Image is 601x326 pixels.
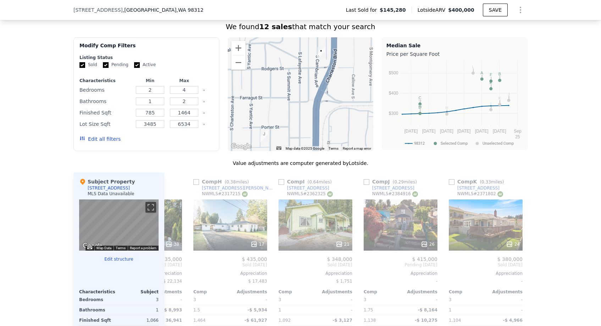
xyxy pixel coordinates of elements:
span: 0.33 [481,180,491,185]
div: 240 S Cambrian Ave [317,47,325,59]
div: 1,066 [120,315,159,325]
div: We found that match your search [73,22,528,32]
span: 1,464 [193,318,205,323]
div: [STREET_ADDRESS][PERSON_NAME] [202,185,276,191]
div: Finished Sqft [79,108,132,118]
div: 24 [506,241,520,248]
div: Max [169,78,200,84]
label: Active [134,62,156,68]
div: Comp I [279,178,335,185]
div: Comp H [193,178,252,185]
div: - [317,295,352,305]
div: 17 [250,241,264,248]
span: $ 380,000 [497,256,523,262]
span: $ 435,000 [157,256,182,262]
text: K [498,96,501,100]
span: $ 17,483 [248,279,267,284]
div: Characteristics [79,289,119,295]
div: Lot Size Sqft [79,119,132,129]
div: 26 [421,241,435,248]
span: , [GEOGRAPHIC_DATA] [123,6,204,14]
text: B [498,72,501,76]
text: C [419,96,421,100]
text: 98312 [414,141,425,146]
span: -$ 61,927 [244,318,267,323]
div: 21 [336,241,349,248]
div: Adjustments [315,289,352,295]
div: Adjustments [401,289,437,295]
div: Adjustments [230,289,267,295]
div: Appreciation [193,271,267,276]
span: 3 [364,297,366,302]
span: Sold [DATE] [193,262,267,268]
img: NWMLS Logo [327,191,333,197]
div: NWMLS # 2362325 [287,191,333,197]
button: Keyboard shortcuts [87,246,92,249]
text: [DATE] [440,129,453,134]
button: Clear [203,100,205,103]
div: 1.75 [364,305,399,315]
text: Sep [514,129,522,134]
text: G [419,98,422,102]
div: Comp J [364,178,420,185]
span: 3 [279,297,281,302]
a: Terms (opens in new tab) [116,246,126,250]
span: ( miles) [305,180,335,185]
div: MLS Data Unavailable [88,191,134,197]
div: 1.5 [193,305,229,315]
span: ( miles) [222,180,252,185]
span: $ 348,000 [327,256,352,262]
a: [STREET_ADDRESS] [364,185,414,191]
button: Show Options [513,3,528,17]
text: $300 [389,111,398,116]
span: -$ 3,127 [333,318,352,323]
div: Comp [279,289,315,295]
span: 3 [193,297,196,302]
div: Finished Sqft [79,315,117,325]
span: [STREET_ADDRESS] [73,6,123,14]
img: NWMLS Logo [242,191,248,197]
div: 517 S Hartford Ave [260,130,268,143]
text: [DATE] [422,129,436,134]
div: 38 [165,241,179,248]
svg: A chart. [386,59,523,148]
span: -$ 8,164 [418,308,437,312]
div: Bathrooms [79,96,132,106]
div: Comp [193,289,230,295]
img: NWMLS Logo [497,191,503,197]
text: I [490,101,491,106]
span: 1,092 [279,318,291,323]
a: Open this area in Google Maps (opens a new window) [230,142,253,151]
div: Bedrooms [79,85,132,95]
img: Google [230,142,253,151]
div: NWMLS # 2317215 [202,191,248,197]
span: 0.64 [309,180,319,185]
a: Open this area in Google Maps (opens a new window) [81,241,104,251]
div: Comp K [449,178,507,185]
div: [STREET_ADDRESS] [287,185,329,191]
div: Bedrooms [79,295,117,305]
span: $ 435,000 [242,256,267,262]
span: -$ 8,993 [162,308,182,312]
button: Zoom in [231,41,246,55]
text: [DATE] [457,129,471,134]
text: 25 [515,134,520,139]
div: Characteristics [79,78,132,84]
div: 1 [120,305,159,315]
a: [STREET_ADDRESS] [279,185,329,191]
button: Edit all filters [79,135,121,143]
div: NWMLS # 2384916 [372,191,418,197]
span: -$ 5,934 [248,308,267,312]
a: [STREET_ADDRESS] [449,185,500,191]
div: Median Sale [386,42,523,49]
div: Adjustments [486,289,523,295]
div: Bathrooms [79,305,117,315]
div: - [402,295,437,305]
text: Unselected Comp [483,141,514,146]
div: [STREET_ADDRESS] [88,185,130,191]
div: Appreciation [364,271,437,276]
div: NWMLS # 2371802 [457,191,503,197]
div: Comp [364,289,401,295]
span: $ 415,000 [412,256,437,262]
span: Last Sold for [346,6,380,14]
